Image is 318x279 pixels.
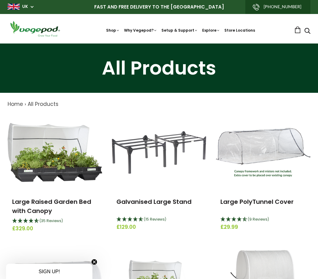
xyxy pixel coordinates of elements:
[144,217,166,222] span: (15 Reviews)
[8,100,310,108] nav: breadcrumbs
[91,259,97,265] button: Close teaser
[25,100,26,108] span: ›
[216,128,310,177] img: Large PolyTunnel Cover
[40,218,63,223] span: (35 Reviews)
[248,217,269,222] span: (9 Reviews)
[202,28,220,33] a: Explore
[22,4,28,10] a: UK
[8,20,62,37] img: Vegepod
[12,197,91,215] a: Large Raised Garden Bed with Canopy
[220,197,294,206] a: Large PolyTunnel Cover
[220,216,306,224] div: 4.44 Stars - 9 Reviews
[6,264,92,279] div: SIGN UP!Close teaser
[106,28,120,33] a: Shop
[8,123,102,182] img: Large Raised Garden Bed with Canopy
[39,269,60,274] span: SIGN UP!
[8,4,20,10] img: gb_large.png
[28,100,58,108] a: All Products
[8,100,23,108] a: Home
[220,223,306,231] span: £29.99
[116,216,202,224] div: 4.67 Stars - 15 Reviews
[116,197,192,206] a: Galvanised Large Stand
[161,28,198,33] a: Setup & Support
[304,28,310,35] a: Search
[12,225,98,233] span: £329.00
[124,28,157,33] a: Why Vegepod?
[112,131,206,173] img: Galvanised Large Stand
[116,223,202,231] span: £129.00
[224,28,255,33] a: Store Locations
[8,59,310,78] h1: All Products
[12,217,98,225] div: 4.69 Stars - 35 Reviews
